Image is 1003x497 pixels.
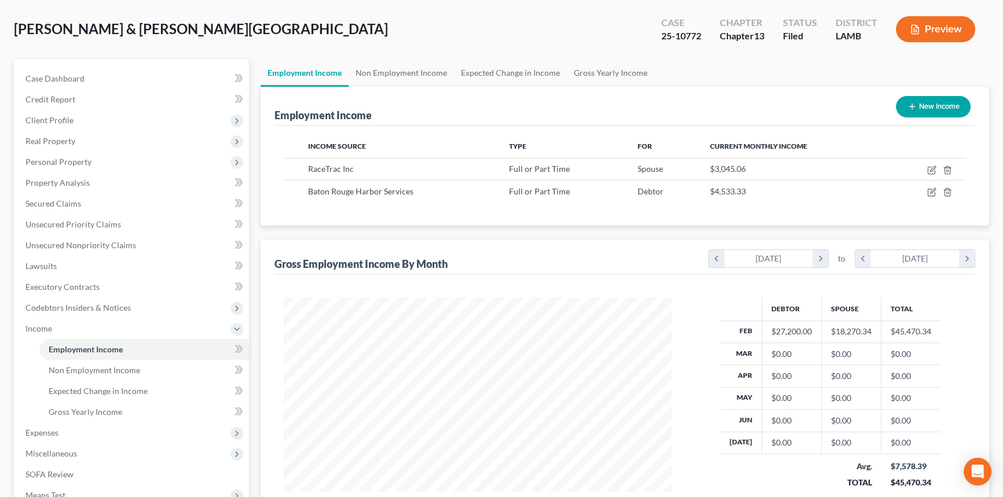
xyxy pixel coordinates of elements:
[836,16,877,30] div: District
[49,407,122,417] span: Gross Yearly Income
[771,392,812,404] div: $0.00
[25,261,57,271] span: Lawsuits
[959,250,975,267] i: chevron_right
[709,250,724,267] i: chevron_left
[25,198,81,208] span: Secured Claims
[720,30,764,43] div: Chapter
[891,461,932,472] div: $7,578.39
[25,115,74,125] span: Client Profile
[812,250,828,267] i: chevron_right
[881,343,941,365] td: $0.00
[720,343,762,365] th: Mar
[16,235,249,256] a: Unsecured Nonpriority Claims
[39,339,249,360] a: Employment Income
[25,448,77,458] span: Miscellaneous
[831,348,872,360] div: $0.00
[638,186,664,196] span: Debtor
[720,365,762,387] th: Apr
[881,365,941,387] td: $0.00
[25,428,58,437] span: Expenses
[881,297,941,321] th: Total
[16,256,249,277] a: Lawsuits
[261,59,349,87] a: Employment Income
[881,432,941,454] td: $0.00
[822,297,881,321] th: Spouse
[49,344,123,354] span: Employment Income
[771,415,812,426] div: $0.00
[831,415,872,426] div: $0.00
[16,89,249,110] a: Credit Report
[16,193,249,214] a: Secured Claims
[709,164,745,174] span: $3,045.06
[49,386,148,396] span: Expected Change in Income
[661,30,701,43] div: 25-10772
[25,323,52,333] span: Income
[16,277,249,297] a: Executory Contracts
[720,410,762,432] th: Jun
[16,214,249,235] a: Unsecured Priority Claims
[881,387,941,409] td: $0.00
[771,437,812,448] div: $0.00
[16,172,249,193] a: Property Analysis
[509,164,570,174] span: Full or Part Time
[871,250,960,267] div: [DATE]
[881,410,941,432] td: $0.00
[349,59,454,87] a: Non Employment Income
[16,464,249,485] a: SOFA Review
[638,142,652,150] span: For
[831,392,872,404] div: $0.00
[838,253,845,264] span: to
[25,240,136,250] span: Unsecured Nonpriority Claims
[783,30,817,43] div: Filed
[720,432,762,454] th: [DATE]
[25,303,131,312] span: Codebtors Insiders & Notices
[25,94,75,104] span: Credit Report
[720,16,764,30] div: Chapter
[831,461,872,472] div: Avg.
[308,142,366,150] span: Income Source
[274,257,448,271] div: Gross Employment Income By Month
[39,402,249,422] a: Gross Yearly Income
[771,370,812,382] div: $0.00
[39,381,249,402] a: Expected Change in Income
[831,370,872,382] div: $0.00
[16,68,249,89] a: Case Dashboard
[308,186,413,196] span: Baton Rouge Harbor Services
[783,16,817,30] div: Status
[25,73,85,83] span: Case Dashboard
[509,186,570,196] span: Full or Part Time
[891,477,932,488] div: $45,470.34
[25,282,100,292] span: Executory Contracts
[274,108,372,122] div: Employment Income
[25,136,75,146] span: Real Property
[855,250,871,267] i: chevron_left
[881,321,941,343] td: $45,470.34
[762,297,822,321] th: Debtor
[661,16,701,30] div: Case
[831,437,872,448] div: $0.00
[771,326,812,337] div: $27,200.00
[14,20,388,37] span: [PERSON_NAME] & [PERSON_NAME][GEOGRAPHIC_DATA]
[964,458,991,485] div: Open Intercom Messenger
[25,157,91,167] span: Personal Property
[709,142,807,150] span: Current Monthly Income
[720,387,762,409] th: May
[308,164,354,174] span: RaceTrac Inc
[509,142,526,150] span: Type
[754,30,764,41] span: 13
[49,365,140,375] span: Non Employment Income
[896,16,975,42] button: Preview
[836,30,877,43] div: LAMB
[638,164,663,174] span: Spouse
[709,186,745,196] span: $4,533.33
[25,219,121,229] span: Unsecured Priority Claims
[567,59,654,87] a: Gross Yearly Income
[831,326,872,337] div: $18,270.34
[25,469,74,479] span: SOFA Review
[39,360,249,381] a: Non Employment Income
[831,477,872,488] div: TOTAL
[724,250,813,267] div: [DATE]
[454,59,567,87] a: Expected Change in Income
[771,348,812,360] div: $0.00
[25,178,90,187] span: Property Analysis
